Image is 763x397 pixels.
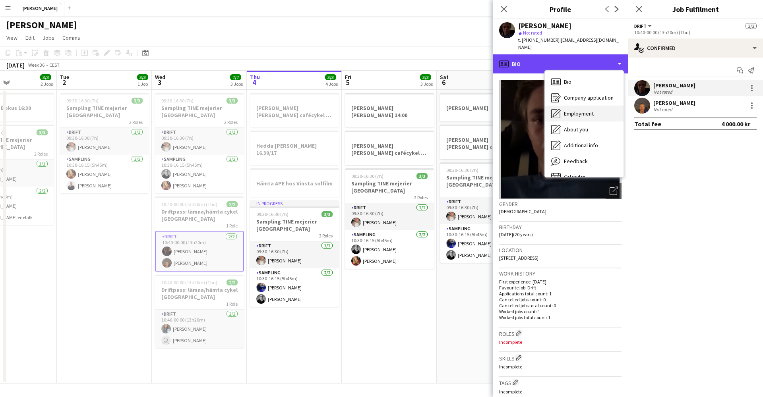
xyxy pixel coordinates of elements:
[227,201,238,207] span: 2/2
[345,93,434,127] app-job-card: [PERSON_NAME] [PERSON_NAME] 14:00
[250,241,339,268] app-card-role: Drift1/109:30-16:30 (7h)[PERSON_NAME]
[518,22,571,29] div: [PERSON_NAME]
[155,275,244,348] app-job-card: 10:40-00:00 (13h20m) (Thu)2/2Driftpass: lämna/hämta cykel [GEOGRAPHIC_DATA]1 RoleDrift2/210:40-00...
[345,104,434,119] h3: [PERSON_NAME] [PERSON_NAME] 14:00
[66,98,99,104] span: 09:30-16:30 (7h)
[493,54,628,73] div: Bio
[493,4,628,14] h3: Profile
[321,211,333,217] span: 3/3
[440,162,529,263] div: 09:30-16:30 (7h)3/3Sampling TINE mejerier [GEOGRAPHIC_DATA]2 RolesDrift1/109:30-16:30 (7h)[PERSON...
[564,142,598,149] span: Additional info
[420,74,431,80] span: 3/3
[60,104,149,119] h3: Sampling TINE mejerier [GEOGRAPHIC_DATA]
[564,173,585,181] span: Calendar
[345,131,434,165] app-job-card: [PERSON_NAME] [PERSON_NAME] cafécykel - sthlm, [GEOGRAPHIC_DATA], cph
[6,34,17,41] span: View
[250,131,339,165] app-job-card: Hedda [PERSON_NAME] 16.30/17
[250,200,339,307] div: In progress09:30-16:30 (7h)3/3Sampling TINE mejerier [GEOGRAPHIC_DATA]2 RolesDrift1/109:30-16:30 ...
[499,308,622,314] p: Worked jobs count: 1
[440,224,529,263] app-card-role: Sampling2/210:30-16:15 (5h45m)[PERSON_NAME][PERSON_NAME]
[325,81,338,87] div: 4 Jobs
[440,104,529,112] h3: [PERSON_NAME]
[161,98,194,104] span: 09:30-16:30 (7h)
[499,224,622,231] h3: Birthday
[440,136,529,150] h3: [PERSON_NAME] [PERSON_NAME] cafécykel - sthlm, [GEOGRAPHIC_DATA], cph
[440,93,529,121] app-job-card: [PERSON_NAME]
[564,94,614,101] span: Company application
[499,291,622,297] p: Applications total count: 1
[746,23,757,29] span: 2/2
[250,218,339,232] h3: Sampling TINE mejerier [GEOGRAPHIC_DATA]
[628,39,763,58] div: Confirmed
[250,168,339,197] div: Hämta APE hos Vinsta solfilm
[416,173,428,179] span: 3/3
[40,74,51,80] span: 3/3
[344,78,351,87] span: 5
[499,255,538,261] span: [STREET_ADDRESS]
[345,180,434,194] h3: Sampling TINE mejerier [GEOGRAPHIC_DATA]
[3,33,21,43] a: View
[60,155,149,193] app-card-role: Sampling2/210:30-16:15 (5h45m)[PERSON_NAME][PERSON_NAME]
[249,78,260,87] span: 4
[564,126,588,133] span: About you
[155,93,244,193] app-job-card: 09:30-16:30 (7h)3/3Sampling TINE mejerier [GEOGRAPHIC_DATA]2 RolesDrift1/109:30-16:30 (7h)[PERSON...
[499,279,622,285] p: First experience: [DATE]
[26,62,46,68] span: Week 36
[250,180,339,187] h3: Hämta APE hos Vinsta solfilm
[60,73,69,81] span: Tue
[60,128,149,155] app-card-role: Drift1/109:30-16:30 (7h)[PERSON_NAME]
[227,279,238,285] span: 2/2
[499,247,622,254] h3: Location
[155,310,244,348] app-card-role: Drift2/210:40-00:00 (13h20m)[PERSON_NAME] [PERSON_NAME]
[226,223,238,229] span: 1 Role
[129,119,143,125] span: 2 Roles
[319,233,333,239] span: 2 Roles
[137,74,148,80] span: 3/3
[499,200,622,208] h3: Gender
[41,81,53,87] div: 2 Jobs
[653,89,674,95] div: Not rated
[721,120,750,128] div: 4 000.00 kr
[653,106,674,112] div: Not rated
[6,19,77,31] h1: [PERSON_NAME]
[499,297,622,303] p: Cancelled jobs count: 0
[155,104,244,119] h3: Sampling TINE mejerier [GEOGRAPHIC_DATA]
[414,195,428,200] span: 2 Roles
[628,4,763,14] h3: Job Fulfilment
[499,270,622,277] h3: Work history
[518,37,619,50] span: | [EMAIL_ADDRESS][DOMAIN_NAME]
[155,197,244,272] div: 10:40-00:00 (13h20m) (Thu)2/2Driftpass: lämna/hämta cykel [GEOGRAPHIC_DATA]1 RoleDrift2/210:40-00...
[43,34,54,41] span: Jobs
[62,34,80,41] span: Comms
[420,81,433,87] div: 3 Jobs
[439,78,449,87] span: 6
[230,74,241,80] span: 7/7
[345,168,434,269] div: 09:30-16:30 (7h)3/3Sampling TINE mejerier [GEOGRAPHIC_DATA]2 RolesDrift1/109:30-16:30 (7h)[PERSON...
[440,125,529,159] app-job-card: [PERSON_NAME] [PERSON_NAME] cafécykel - sthlm, [GEOGRAPHIC_DATA], cph
[446,167,478,173] span: 09:30-16:30 (7h)
[499,354,622,362] h3: Skills
[499,303,622,308] p: Cancelled jobs total count: 0
[499,389,622,395] p: Incomplete
[499,314,622,320] p: Worked jobs total count: 1
[545,169,624,185] div: Calendar
[523,30,542,36] span: Not rated
[634,23,647,29] span: Drift
[564,158,588,165] span: Feedback
[499,80,622,199] img: Crew avatar or photo
[250,93,339,127] app-job-card: [PERSON_NAME] [PERSON_NAME] cafécykel - sthlm, [GEOGRAPHIC_DATA], cph
[60,93,149,193] div: 09:30-16:30 (7h)3/3Sampling TINE mejerier [GEOGRAPHIC_DATA]2 RolesDrift1/109:30-16:30 (7h)[PERSON...
[37,129,48,135] span: 3/3
[132,98,143,104] span: 3/3
[545,74,624,90] div: Bio
[250,73,260,81] span: Thu
[226,301,238,307] span: 1 Role
[499,329,622,337] h3: Roles
[250,104,339,119] h3: [PERSON_NAME] [PERSON_NAME] cafécykel - sthlm, [GEOGRAPHIC_DATA], cph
